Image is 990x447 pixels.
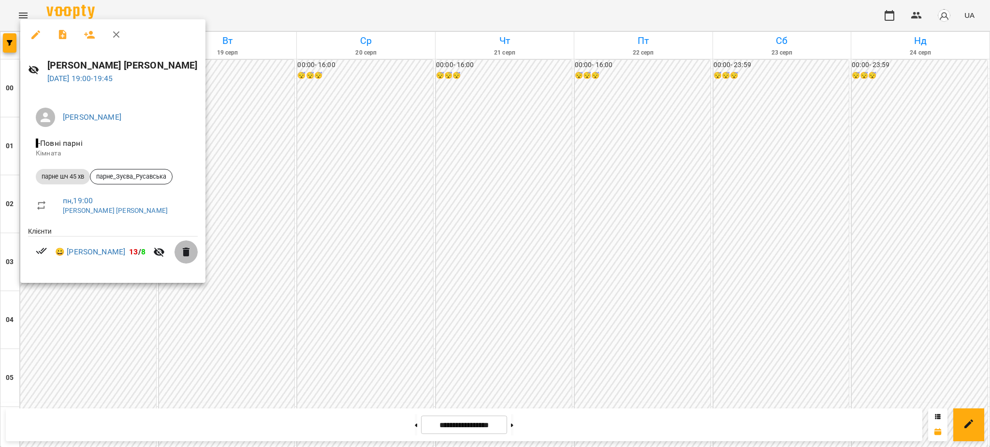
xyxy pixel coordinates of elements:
[63,196,93,205] a: пн , 19:00
[129,247,146,256] b: /
[36,245,47,257] svg: Візит сплачено
[90,169,173,184] div: парне_Зуєва_Русавська
[55,246,125,258] a: 😀 [PERSON_NAME]
[90,172,172,181] span: парне_Зуєва_Русавська
[63,112,121,122] a: [PERSON_NAME]
[28,226,198,271] ul: Клієнти
[141,247,146,256] span: 8
[47,74,113,83] a: [DATE] 19:00-19:45
[36,149,190,158] p: Кімната
[36,172,90,181] span: парне шч 45 хв
[63,207,168,214] a: [PERSON_NAME] [PERSON_NAME]
[47,58,198,73] h6: [PERSON_NAME] [PERSON_NAME]
[129,247,138,256] span: 13
[36,139,85,148] span: - Повні парні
